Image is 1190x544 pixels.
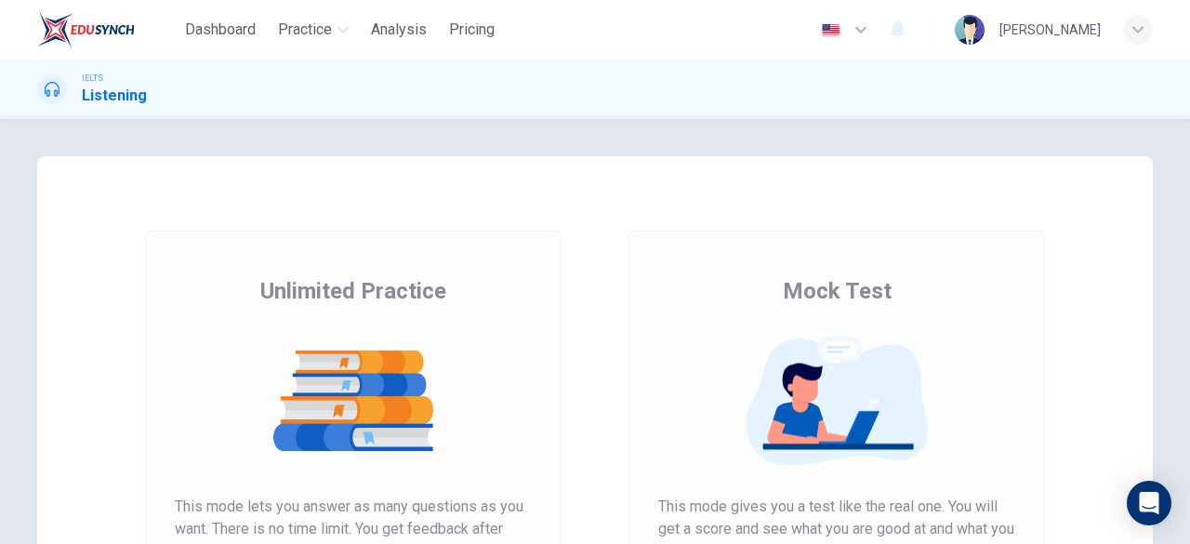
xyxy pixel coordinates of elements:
img: Profile picture [955,15,985,45]
div: [PERSON_NAME] [999,19,1101,41]
div: Open Intercom Messenger [1127,481,1171,525]
h1: Listening [82,85,147,107]
span: Unlimited Practice [260,276,446,306]
button: Dashboard [178,13,263,46]
a: EduSynch logo [37,11,178,48]
span: Mock Test [783,276,892,306]
img: EduSynch logo [37,11,135,48]
img: en [819,23,842,37]
span: Pricing [449,19,495,41]
span: IELTS [82,72,103,85]
span: Practice [278,19,332,41]
span: Dashboard [185,19,256,41]
span: Analysis [371,19,427,41]
button: Pricing [442,13,502,46]
button: Practice [271,13,356,46]
button: Analysis [364,13,434,46]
